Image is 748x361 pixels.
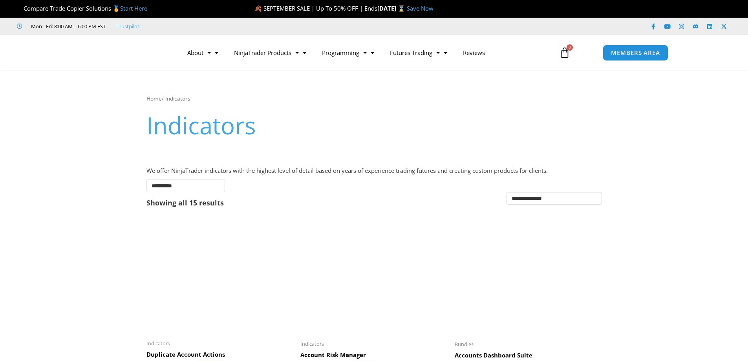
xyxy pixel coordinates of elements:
[179,44,226,62] a: About
[146,199,224,206] p: Showing all 15 results
[300,341,447,347] span: Indicators
[120,4,147,12] a: Start Here
[300,351,447,359] h2: Account Risk Manager
[377,4,407,12] strong: [DATE] ⌛
[254,4,377,12] span: 🍂 SEPTEMBER SALE | Up To 50% OFF | Ends
[382,44,455,62] a: Futures Trading
[80,38,164,67] img: LogoAI
[146,351,293,359] h2: Duplicate Account Actions
[226,44,314,62] a: NinjaTrader Products
[567,44,573,51] span: 0
[507,192,602,205] select: Shop order
[455,44,493,62] a: Reviews
[17,5,23,11] img: 🏆
[146,93,602,104] nav: Breadcrumb
[146,95,162,102] a: Home
[547,41,582,64] a: 0
[455,341,601,348] span: Bundles
[300,219,447,336] img: Account Risk Manager
[603,45,668,61] a: MEMBERS AREA
[146,109,602,142] h1: Indicators
[117,22,139,31] a: Trustpilot
[17,4,147,12] span: Compare Trade Copier Solutions 🥇
[146,219,293,335] img: Duplicate Account Actions
[179,44,550,62] nav: Menu
[455,219,601,336] img: Accounts Dashboard Suite
[611,50,660,56] span: MEMBERS AREA
[29,22,106,31] span: Mon - Fri: 8:00 AM – 6:00 PM EST
[146,340,293,347] span: Indicators
[314,44,382,62] a: Programming
[455,352,601,359] h2: Accounts Dashboard Suite
[407,4,433,12] a: Save Now
[146,165,602,176] p: We offer NinjaTrader indicators with the highest level of detail based on years of experience tra...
